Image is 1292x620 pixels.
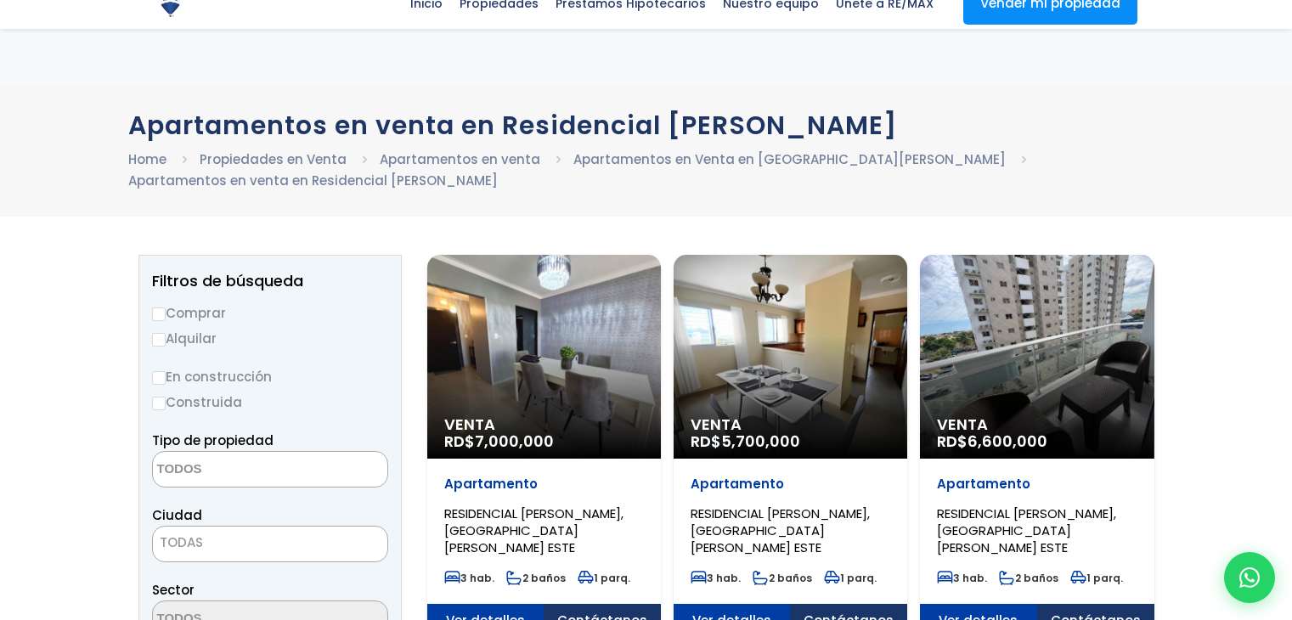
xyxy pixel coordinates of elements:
p: Apartamento [691,476,890,493]
p: Apartamento [937,476,1137,493]
a: Apartamentos en Venta en [GEOGRAPHIC_DATA][PERSON_NAME] [573,150,1006,168]
a: Propiedades en Venta [200,150,347,168]
span: 2 baños [999,571,1058,585]
h2: Filtros de búsqueda [152,273,388,290]
span: 5,700,000 [721,431,800,452]
input: Comprar [152,307,166,321]
span: RD$ [691,431,800,452]
span: Venta [444,416,644,433]
span: TODAS [160,533,203,551]
label: Alquilar [152,328,388,349]
span: Tipo de propiedad [152,431,274,449]
span: Venta [691,416,890,433]
span: RD$ [937,431,1047,452]
a: Home [128,150,166,168]
span: RD$ [444,431,554,452]
span: 3 hab. [937,571,987,585]
span: RESIDENCIAL [PERSON_NAME], [GEOGRAPHIC_DATA][PERSON_NAME] ESTE [691,504,870,556]
span: 3 hab. [691,571,741,585]
label: En construcción [152,366,388,387]
span: 1 parq. [1070,571,1123,585]
h1: Apartamentos en venta en Residencial [PERSON_NAME] [128,110,1165,140]
span: 2 baños [506,571,566,585]
span: RESIDENCIAL [PERSON_NAME], [GEOGRAPHIC_DATA][PERSON_NAME] ESTE [444,504,623,556]
span: 3 hab. [444,571,494,585]
span: RESIDENCIAL [PERSON_NAME], [GEOGRAPHIC_DATA][PERSON_NAME] ESTE [937,504,1116,556]
span: 7,000,000 [475,431,554,452]
span: 6,600,000 [968,431,1047,452]
label: Construida [152,392,388,413]
input: Alquilar [152,333,166,347]
span: Ciudad [152,506,202,524]
span: 1 parq. [824,571,877,585]
p: Apartamento [444,476,644,493]
label: Comprar [152,302,388,324]
li: Apartamentos en venta en Residencial [PERSON_NAME] [128,170,498,191]
span: 1 parq. [578,571,630,585]
a: Apartamentos en venta [380,150,540,168]
span: Venta [937,416,1137,433]
span: TODAS [153,531,387,555]
span: Sector [152,581,195,599]
span: 2 baños [753,571,812,585]
input: En construcción [152,371,166,385]
input: Construida [152,397,166,410]
span: TODAS [152,526,388,562]
textarea: Search [153,452,318,488]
